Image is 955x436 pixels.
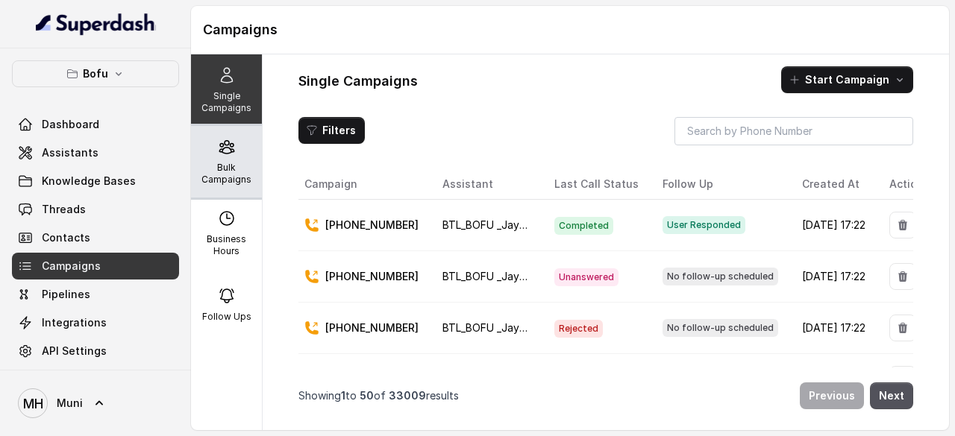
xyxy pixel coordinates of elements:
[202,311,251,323] p: Follow Ups
[663,268,778,285] span: No follow-up scheduled
[12,111,179,138] a: Dashboard
[298,388,459,403] p: Showing to of results
[12,168,179,195] a: Knowledge Bases
[790,251,877,303] td: [DATE] 17:22
[877,169,930,200] th: Action
[12,338,179,364] a: API Settings
[442,218,548,231] span: BTL_BOFU _Jaynagar
[790,200,877,251] td: [DATE] 17:22
[651,169,790,200] th: Follow Up
[442,270,548,282] span: BTL_BOFU _Jaynagar
[12,196,179,223] a: Threads
[298,117,365,144] button: Filters
[790,354,877,405] td: [DATE] 17:22
[554,320,603,338] span: Rejected
[781,66,913,93] button: Start Campaign
[298,373,913,418] nav: Pagination
[325,320,419,335] p: [PHONE_NUMBER]
[12,60,179,87] button: Bofu
[42,259,101,274] span: Campaigns
[42,230,90,245] span: Contacts
[325,218,419,233] p: [PHONE_NUMBER]
[542,169,651,200] th: Last Call Status
[12,366,179,393] a: Voices Library
[42,174,136,189] span: Knowledge Bases
[42,202,86,217] span: Threads
[197,90,256,114] p: Single Campaigns
[12,139,179,166] a: Assistants
[197,162,256,186] p: Bulk Campaigns
[12,309,179,336] a: Integrations
[12,281,179,308] a: Pipelines
[197,233,256,257] p: Business Hours
[554,268,619,286] span: Unanswered
[674,117,913,145] input: Search by Phone Number
[663,216,745,234] span: User Responded
[12,382,179,424] a: Muni
[83,65,108,83] p: Bofu
[36,12,156,36] img: light.svg
[325,269,419,284] p: [PHONE_NUMBER]
[870,382,913,409] button: Next
[42,145,98,160] span: Assistants
[389,389,426,402] span: 33009
[298,69,418,93] h1: Single Campaigns
[12,224,179,251] a: Contacts
[360,389,374,402] span: 50
[430,169,542,200] th: Assistant
[42,344,107,358] span: API Settings
[203,18,937,42] h1: Campaigns
[42,287,90,302] span: Pipelines
[341,389,345,402] span: 1
[298,169,430,200] th: Campaign
[442,321,548,334] span: BTL_BOFU _Jaynagar
[554,217,613,235] span: Completed
[790,303,877,354] td: [DATE] 17:22
[800,382,864,409] button: Previous
[12,253,179,279] a: Campaigns
[57,396,83,411] span: Muni
[23,396,43,411] text: MH
[790,169,877,200] th: Created At
[663,319,778,337] span: No follow-up scheduled
[42,315,107,330] span: Integrations
[42,117,99,132] span: Dashboard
